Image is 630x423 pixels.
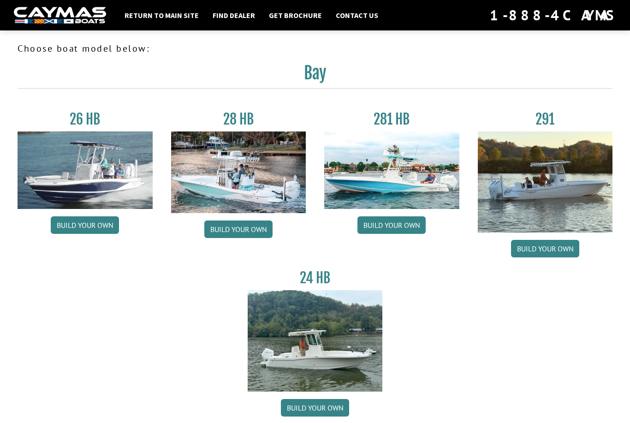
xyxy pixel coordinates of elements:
[204,220,273,238] a: Build your own
[51,216,119,234] a: Build your own
[18,111,153,128] h3: 26 HB
[18,63,612,89] h2: Bay
[171,111,306,128] h3: 28 HB
[490,5,616,25] div: 1-888-4CAYMAS
[14,7,106,24] img: white-logo-c9c8dbefe5ff5ceceb0f0178aa75bf4bb51f6bca0971e226c86eb53dfe498488.png
[264,9,327,21] a: Get Brochure
[120,9,203,21] a: Return to main site
[357,216,426,234] a: Build your own
[331,9,383,21] a: Contact Us
[281,399,349,417] a: Build your own
[511,240,579,257] a: Build your own
[478,111,613,128] h3: 291
[18,42,612,55] p: Choose boat model below:
[324,131,459,209] img: 28-hb-twin.jpg
[208,9,260,21] a: Find Dealer
[18,131,153,209] img: 26_new_photo_resized.jpg
[171,131,306,213] img: 28_hb_thumbnail_for_caymas_connect.jpg
[248,269,383,286] h3: 24 HB
[324,111,459,128] h3: 281 HB
[248,290,383,391] img: 24_HB_thumbnail.jpg
[478,131,613,232] img: 291_Thumbnail.jpg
